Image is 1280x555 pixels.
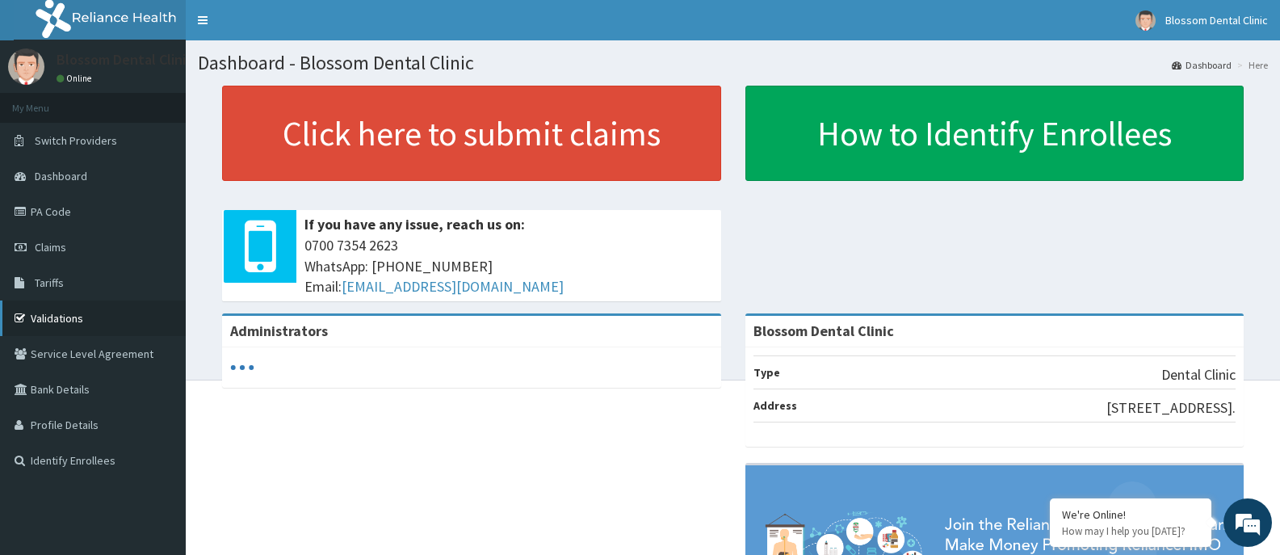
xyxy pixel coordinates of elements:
a: [EMAIL_ADDRESS][DOMAIN_NAME] [342,277,564,296]
p: Blossom Dental Clinic [57,53,193,67]
a: Online [57,73,95,84]
a: How to Identify Enrollees [745,86,1244,181]
b: Address [753,398,797,413]
li: Here [1233,58,1268,72]
b: Administrators [230,322,328,340]
svg: audio-loading [230,355,254,380]
b: If you have any issue, reach us on: [304,215,525,233]
span: Switch Providers [35,133,117,148]
a: Click here to submit claims [222,86,721,181]
img: User Image [8,48,44,85]
div: We're Online! [1062,507,1199,522]
p: How may I help you today? [1062,524,1199,538]
h1: Dashboard - Blossom Dental Clinic [198,53,1268,74]
span: 0700 7354 2623 WhatsApp: [PHONE_NUMBER] Email: [304,235,713,297]
a: Dashboard [1172,58,1232,72]
strong: Blossom Dental Clinic [753,322,894,340]
span: Blossom Dental Clinic [1165,13,1268,27]
b: Type [753,365,780,380]
img: User Image [1135,11,1156,31]
span: Claims [35,240,66,254]
span: Dashboard [35,169,87,183]
p: [STREET_ADDRESS]. [1106,397,1236,418]
p: Dental Clinic [1161,364,1236,385]
span: Tariffs [35,275,64,290]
